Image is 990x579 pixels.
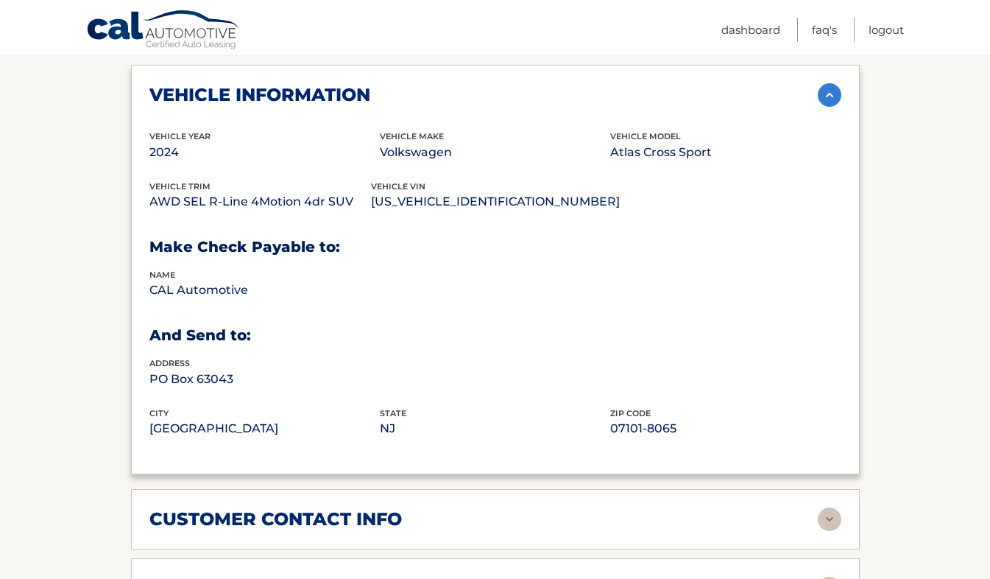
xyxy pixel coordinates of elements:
[380,408,406,418] span: state
[149,418,380,439] p: [GEOGRAPHIC_DATA]
[371,192,620,212] p: [US_VEHICLE_IDENTIFICATION_NUMBER]
[869,18,904,42] a: Logout
[149,280,380,301] p: CAL Automotive
[86,10,241,52] a: Cal Automotive
[149,358,190,368] span: address
[818,508,841,531] img: accordion-rest.svg
[818,83,841,107] img: accordion-active.svg
[149,84,370,106] h2: vehicle information
[149,192,371,212] p: AWD SEL R-Line 4Motion 4dr SUV
[380,131,444,141] span: vehicle make
[812,18,837,42] a: FAQ's
[610,142,841,163] p: Atlas Cross Sport
[610,408,651,418] span: zip code
[380,418,610,439] p: NJ
[149,369,380,390] p: PO Box 63043
[149,508,402,530] h2: customer contact info
[149,131,211,141] span: vehicle Year
[721,18,780,42] a: Dashboard
[371,181,425,192] span: vehicle vin
[610,131,681,141] span: vehicle model
[149,238,841,256] h3: Make Check Payable to:
[380,142,610,163] p: Volkswagen
[149,142,380,163] p: 2024
[610,418,841,439] p: 07101-8065
[149,181,211,192] span: vehicle trim
[149,270,175,280] span: name
[149,408,169,418] span: city
[149,326,841,345] h3: And Send to:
